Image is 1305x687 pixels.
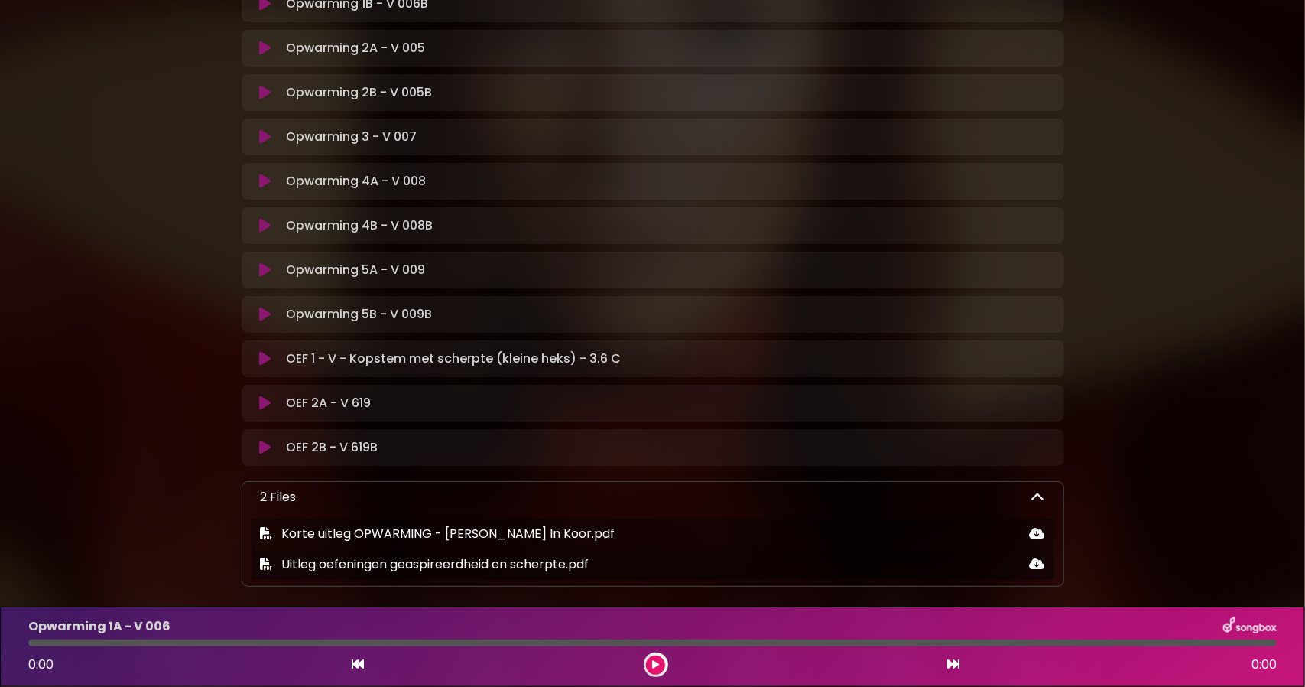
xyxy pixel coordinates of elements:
p: OEF 2B - V 619B [286,438,378,457]
p: Opwarming 5B - V 009B [286,305,432,324]
p: Opwarming 3 - V 007 [286,128,417,146]
p: Opwarming 2A - V 005 [286,39,425,57]
img: songbox-logo-white.png [1223,617,1277,637]
p: Opwarming 5A - V 009 [286,261,425,279]
p: Opwarming 4A - V 008 [286,172,426,190]
p: OEF 1 - V - Kopstem met scherpte (kleine heks) - 3.6 C [286,350,621,368]
p: OEF 2A - V 619 [286,394,371,412]
span: Korte uitleg OPWARMING - [PERSON_NAME] In Koor.pdf [282,525,615,542]
p: Opwarming 2B - V 005B [286,83,432,102]
p: 2 Files [261,488,297,506]
span: Uitleg oefeningen geaspireerdheid en scherpte.pdf [282,555,589,573]
p: Opwarming 1A - V 006 [28,617,170,636]
p: Opwarming 4B - V 008B [286,217,433,235]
